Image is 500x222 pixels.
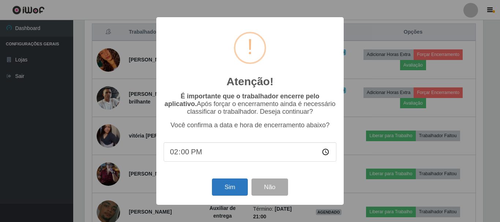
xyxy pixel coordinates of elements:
h2: Atenção! [227,75,273,88]
button: Sim [212,178,247,196]
p: Após forçar o encerramento ainda é necessário classificar o trabalhador. Deseja continuar? [164,93,336,116]
button: Não [251,178,288,196]
b: É importante que o trabalhador encerre pelo aplicativo. [164,93,319,108]
p: Você confirma a data e hora de encerramento abaixo? [164,121,336,129]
